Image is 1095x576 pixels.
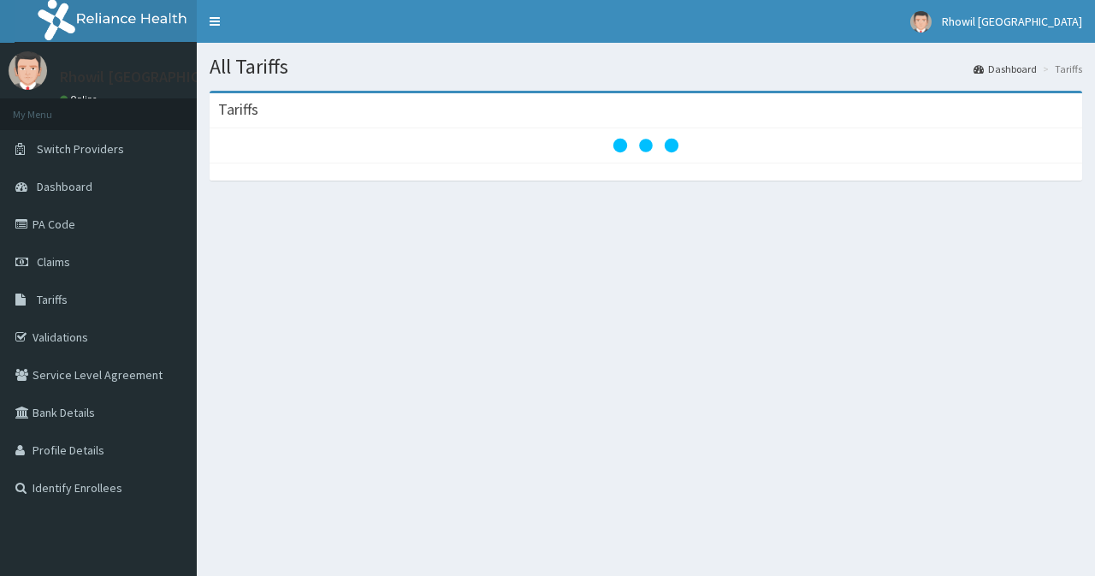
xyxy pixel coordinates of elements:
[218,102,258,117] h3: Tariffs
[37,292,68,307] span: Tariffs
[942,14,1082,29] span: Rhowil [GEOGRAPHIC_DATA]
[210,56,1082,78] h1: All Tariffs
[1039,62,1082,76] li: Tariffs
[60,93,101,105] a: Online
[37,254,70,270] span: Claims
[37,179,92,194] span: Dashboard
[974,62,1037,76] a: Dashboard
[60,69,249,85] p: Rhowil [GEOGRAPHIC_DATA]
[910,11,932,33] img: User Image
[9,51,47,90] img: User Image
[612,111,680,180] svg: audio-loading
[37,141,124,157] span: Switch Providers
